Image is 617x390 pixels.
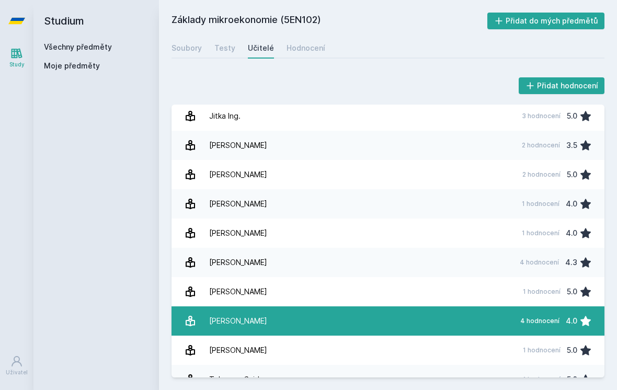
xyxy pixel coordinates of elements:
div: 1 hodnocení [523,375,561,384]
div: Study [9,61,25,68]
button: Přidat hodnocení [519,77,605,94]
div: Teleuova Saida [209,369,264,390]
a: [PERSON_NAME] 1 hodnocení 5.0 [172,336,604,365]
a: Soubory [172,38,202,59]
div: [PERSON_NAME] [209,135,267,156]
a: Uživatel [2,350,31,382]
div: 5.0 [567,281,577,302]
div: 1 hodnocení [523,288,561,296]
a: Učitelé [248,38,274,59]
div: [PERSON_NAME] [209,252,267,273]
div: 5.0 [567,340,577,361]
div: Soubory [172,43,202,53]
div: 5.0 [567,106,577,127]
div: 1 hodnocení [523,346,561,354]
a: Jitka Ing. 3 hodnocení 5.0 [172,101,604,131]
div: Učitelé [248,43,274,53]
div: 4.0 [566,311,577,331]
h2: Základy mikroekonomie (5EN102) [172,13,487,29]
div: 4.3 [565,252,577,273]
div: 4.0 [566,193,577,214]
div: 4 hodnocení [520,317,559,325]
a: Testy [214,38,235,59]
a: [PERSON_NAME] 2 hodnocení 3.5 [172,131,604,160]
div: Jitka Ing. [209,106,241,127]
div: 4 hodnocení [520,258,559,267]
div: 5.0 [567,369,577,390]
a: [PERSON_NAME] 2 hodnocení 5.0 [172,160,604,189]
div: [PERSON_NAME] [209,281,267,302]
div: Testy [214,43,235,53]
a: [PERSON_NAME] 1 hodnocení 4.0 [172,219,604,248]
div: 3 hodnocení [522,112,561,120]
a: Všechny předměty [44,42,112,51]
div: 5.0 [567,164,577,185]
div: 1 hodnocení [522,229,559,237]
div: 3.5 [566,135,577,156]
div: [PERSON_NAME] [209,223,267,244]
div: [PERSON_NAME] [209,340,267,361]
a: [PERSON_NAME] 1 hodnocení 5.0 [172,277,604,306]
button: Přidat do mých předmětů [487,13,605,29]
div: [PERSON_NAME] [209,164,267,185]
div: Uživatel [6,369,28,376]
div: [PERSON_NAME] [209,311,267,331]
a: [PERSON_NAME] 1 hodnocení 4.0 [172,189,604,219]
div: 4.0 [566,223,577,244]
a: [PERSON_NAME] 4 hodnocení 4.3 [172,248,604,277]
a: Hodnocení [287,38,325,59]
a: Study [2,42,31,74]
div: 2 hodnocení [522,170,561,179]
span: Moje předměty [44,61,100,71]
a: [PERSON_NAME] 4 hodnocení 4.0 [172,306,604,336]
div: [PERSON_NAME] [209,193,267,214]
div: 2 hodnocení [522,141,560,150]
div: 1 hodnocení [522,200,559,208]
div: Hodnocení [287,43,325,53]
